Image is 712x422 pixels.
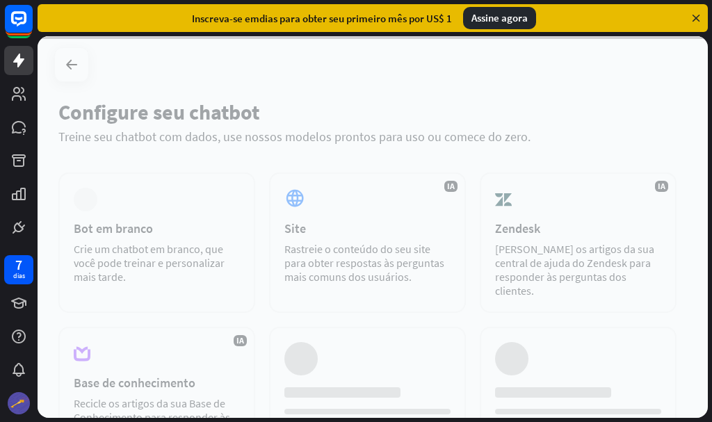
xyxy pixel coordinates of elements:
font: Assine agora [471,11,528,24]
font: dias para obter seu primeiro mês por US$ 1 [259,12,452,25]
font: Inscreva-se em [192,12,259,25]
font: dias [13,271,25,280]
a: 7 dias [4,255,33,284]
font: 7 [15,256,22,273]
